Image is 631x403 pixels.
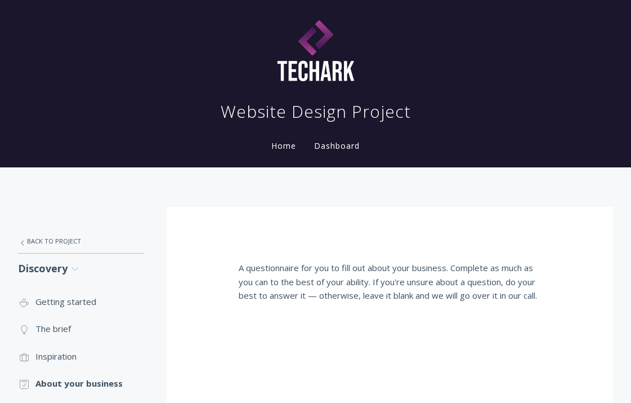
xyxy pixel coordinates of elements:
a: Discovery [18,254,144,284]
a: Home [269,140,298,151]
h1: Website Design Project [221,100,411,123]
a: About your business [18,370,144,397]
a: Getting started [18,288,144,315]
a: Back to Project [18,229,144,253]
a: Dashboard [312,140,362,151]
a: Inspiration [18,343,144,370]
p: A questionnaire for you to fill out about your business. Complete as much as you can to the best ... [239,261,541,302]
a: The brief [18,315,144,342]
